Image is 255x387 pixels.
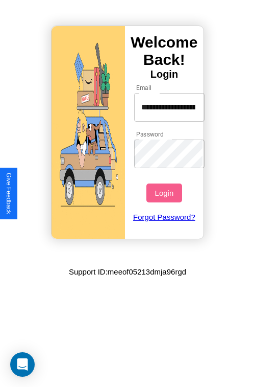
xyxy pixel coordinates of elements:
a: Forgot Password? [129,202,200,232]
img: gif [52,26,125,239]
label: Email [136,83,152,92]
button: Login [146,184,182,202]
h4: Login [125,69,203,80]
div: Give Feedback [5,173,12,214]
h3: Welcome Back! [125,34,203,69]
label: Password [136,130,163,139]
div: Open Intercom Messenger [10,352,35,377]
p: Support ID: meeof05213dmja96rgd [69,265,186,279]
